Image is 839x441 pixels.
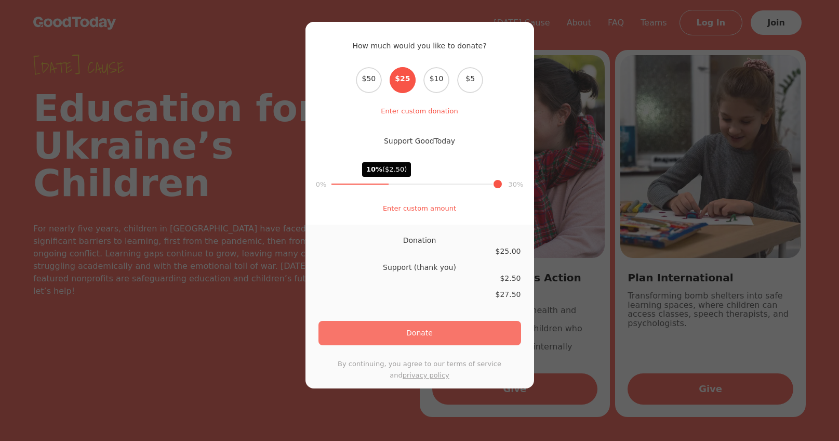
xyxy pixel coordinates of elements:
[423,67,449,93] span: $10
[305,22,534,67] h2: How much would you like to donate?
[381,107,458,115] a: Enter custom donation
[500,290,521,299] span: 27.50
[318,358,521,381] p: By continuing, you agree to our terms of service and
[500,247,521,255] span: 25.00
[318,246,521,257] div: $
[318,235,521,246] div: Donation
[305,117,534,162] h2: Support GoodToday
[390,67,416,93] span: $25
[457,67,483,93] span: $5
[316,179,327,190] div: 0%
[504,274,521,282] span: 2.50
[362,162,411,177] div: 10%
[318,273,521,284] div: $
[318,321,521,345] button: Donate
[403,371,449,379] a: privacy policy
[382,165,407,173] span: ($2.50)
[508,179,523,190] div: 30%
[318,289,521,300] div: $
[356,67,382,93] span: $50
[318,262,521,273] div: Support (thank you)
[383,204,456,212] a: Enter custom amount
